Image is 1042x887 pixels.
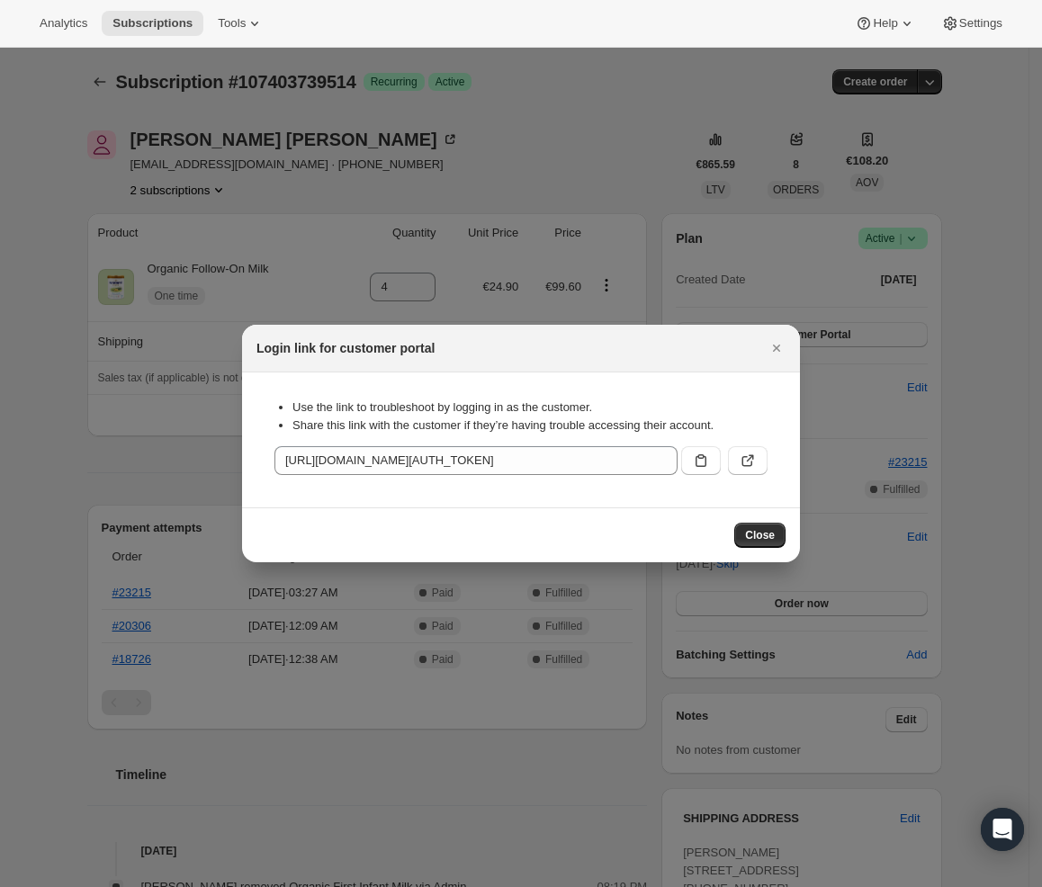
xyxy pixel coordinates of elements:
[29,11,98,36] button: Analytics
[981,808,1024,851] div: Open Intercom Messenger
[745,528,775,542] span: Close
[734,523,786,548] button: Close
[256,339,435,357] h2: Login link for customer portal
[292,417,768,435] li: Share this link with the customer if they’re having trouble accessing their account.
[844,11,926,36] button: Help
[112,16,193,31] span: Subscriptions
[292,399,768,417] li: Use the link to troubleshoot by logging in as the customer.
[40,16,87,31] span: Analytics
[930,11,1013,36] button: Settings
[218,16,246,31] span: Tools
[764,336,789,361] button: Close
[102,11,203,36] button: Subscriptions
[207,11,274,36] button: Tools
[873,16,897,31] span: Help
[959,16,1002,31] span: Settings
